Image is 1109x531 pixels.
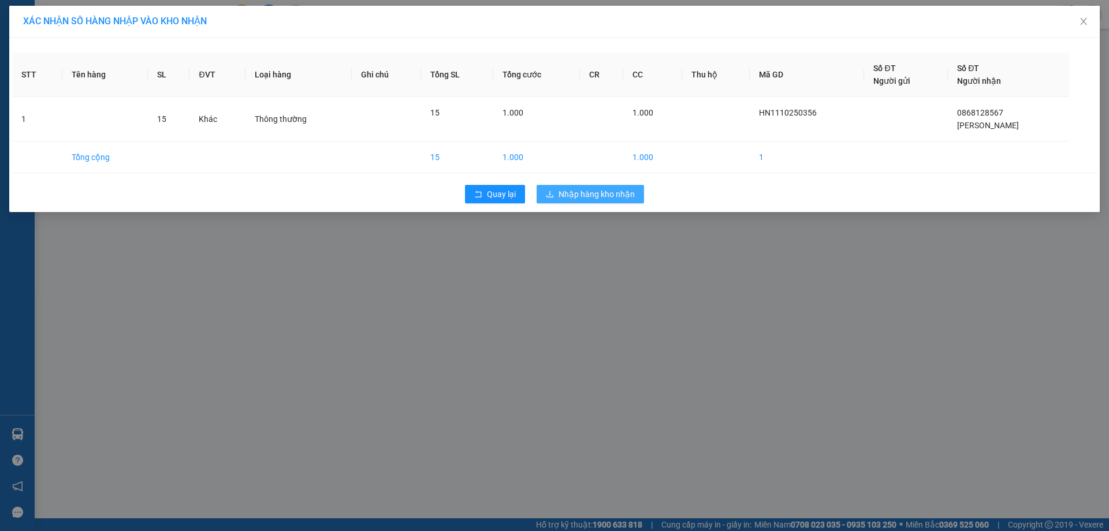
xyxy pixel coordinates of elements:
span: Người gửi [873,76,910,86]
span: download [546,190,554,199]
span: close [1079,17,1088,26]
th: Mã GD [750,53,865,97]
span: 1.000 [632,108,653,117]
th: SL [148,53,189,97]
span: 15 [157,114,166,124]
th: Tên hàng [62,53,148,97]
th: STT [12,53,62,97]
th: Tổng cước [493,53,579,97]
th: Thu hộ [682,53,749,97]
button: rollbackQuay lại [465,185,525,203]
th: ĐVT [189,53,245,97]
td: 1.000 [493,142,579,173]
td: 1 [750,142,865,173]
span: 1.000 [503,108,523,117]
button: downloadNhập hàng kho nhận [537,185,644,203]
th: CC [623,53,682,97]
span: Quay lại [487,188,516,200]
button: Close [1067,6,1100,38]
th: Tổng SL [421,53,493,97]
td: Khác [189,97,245,142]
span: 15 [430,108,440,117]
td: 15 [421,142,493,173]
span: HN1110250356 [759,108,817,117]
span: [PERSON_NAME] [957,121,1019,130]
span: Số ĐT [957,64,979,73]
span: rollback [474,190,482,199]
th: CR [580,53,623,97]
th: Loại hàng [245,53,352,97]
th: Ghi chú [352,53,422,97]
td: Tổng cộng [62,142,148,173]
span: Số ĐT [873,64,895,73]
td: 1.000 [623,142,682,173]
span: 0868128567 [957,108,1003,117]
span: Nhập hàng kho nhận [559,188,635,200]
span: XÁC NHẬN SỐ HÀNG NHẬP VÀO KHO NHẬN [23,16,207,27]
span: Người nhận [957,76,1001,86]
td: 1 [12,97,62,142]
td: Thông thường [245,97,352,142]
